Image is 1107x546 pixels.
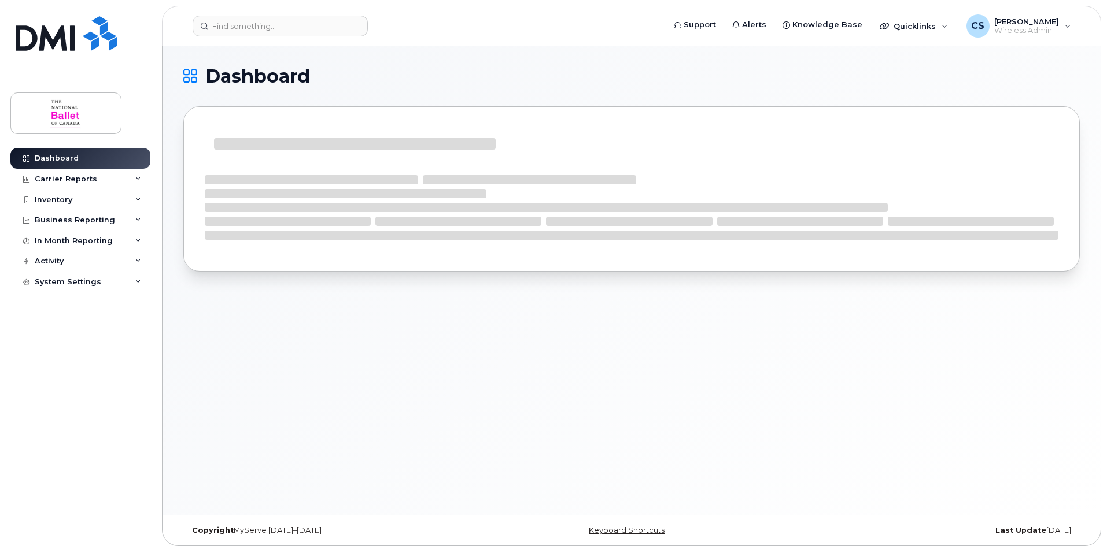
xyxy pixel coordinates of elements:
strong: Last Update [995,526,1046,534]
div: MyServe [DATE]–[DATE] [183,526,482,535]
span: Dashboard [205,68,310,85]
a: Keyboard Shortcuts [589,526,665,534]
div: [DATE] [781,526,1080,535]
strong: Copyright [192,526,234,534]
